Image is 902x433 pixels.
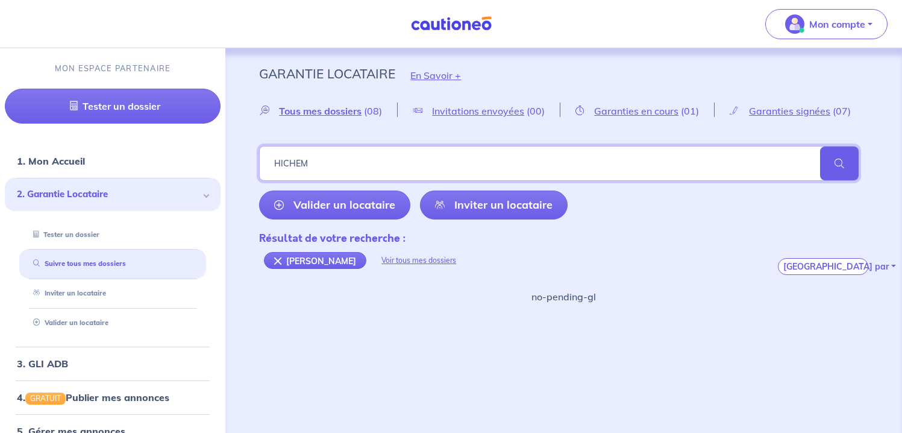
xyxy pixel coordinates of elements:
[681,105,699,117] span: (01)
[527,105,545,117] span: (00)
[715,105,866,116] a: Garanties signées(07)
[5,149,221,173] div: 1. Mon Accueil
[17,155,85,167] a: 1. Mon Accueil
[364,105,382,117] span: (08)
[17,188,199,201] span: 2. Garantie Locataire
[5,178,221,211] div: 2. Garantie Locataire
[19,283,206,303] div: Inviter un locataire
[398,105,560,116] a: Invitations envoyées(00)
[395,58,476,93] button: En Savoir +
[765,9,888,39] button: illu_account_valid_menu.svgMon compte
[406,16,496,31] img: Cautioneo
[259,105,397,116] a: Tous mes dossiers(08)
[432,105,524,117] span: Invitations envoyées
[259,191,410,220] a: Valider un locataire
[259,230,471,246] div: Résultat de votre recherche :
[19,313,206,333] div: Valider un locataire
[28,318,108,327] a: Valider un locataire
[785,14,804,34] img: illu_account_valid_menu.svg
[5,385,221,409] div: 4.GRATUITPublier mes annonces
[809,17,865,31] p: Mon compte
[5,89,221,124] a: Tester un dossier
[17,358,68,370] a: 3. GLI ADB
[820,147,859,180] span: search
[259,63,395,84] p: Garantie Locataire
[19,254,206,274] div: Suivre tous mes dossiers
[19,225,206,245] div: Tester un dossier
[833,105,851,117] span: (07)
[55,63,171,74] p: MON ESPACE PARTENAIRE
[264,252,366,269] div: [PERSON_NAME]
[749,105,830,117] span: Garanties signées
[5,352,221,376] div: 3. GLI ADB
[17,391,169,403] a: 4.GRATUITPublier mes annonces
[366,246,471,275] div: Voir tous mes dossiers
[531,289,596,304] p: no-pending-gl
[420,191,568,220] a: Inviter un locataire
[259,146,859,181] input: Rechercher par nom / prénom / mail du locataire
[28,230,99,239] a: Tester un dossier
[594,105,678,117] span: Garanties en cours
[28,259,126,268] a: Suivre tous mes dossiers
[279,105,362,117] span: Tous mes dossiers
[28,289,106,297] a: Inviter un locataire
[778,258,868,275] button: [GEOGRAPHIC_DATA] par
[560,105,714,116] a: Garanties en cours(01)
